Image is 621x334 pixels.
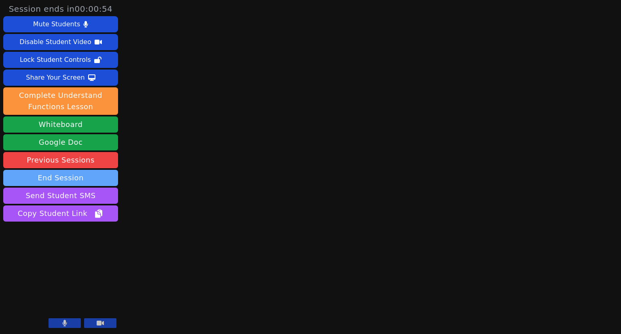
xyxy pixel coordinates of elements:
button: Complete Understand Functions Lesson [3,87,118,115]
button: Mute Students [3,16,118,32]
button: Lock Student Controls [3,52,118,68]
button: Copy Student Link [3,205,118,222]
div: Share Your Screen [26,71,85,84]
div: Lock Student Controls [20,53,91,66]
a: Google Doc [3,134,118,150]
button: Share Your Screen [3,70,118,86]
span: Session ends in [9,3,113,15]
span: Copy Student Link [18,208,103,219]
div: Disable Student Video [19,36,91,49]
button: Whiteboard [3,116,118,133]
button: Send Student SMS [3,188,118,204]
time: 00:00:54 [75,4,113,14]
a: Previous Sessions [3,152,118,168]
button: Disable Student Video [3,34,118,50]
div: Mute Students [33,18,80,31]
button: End Session [3,170,118,186]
